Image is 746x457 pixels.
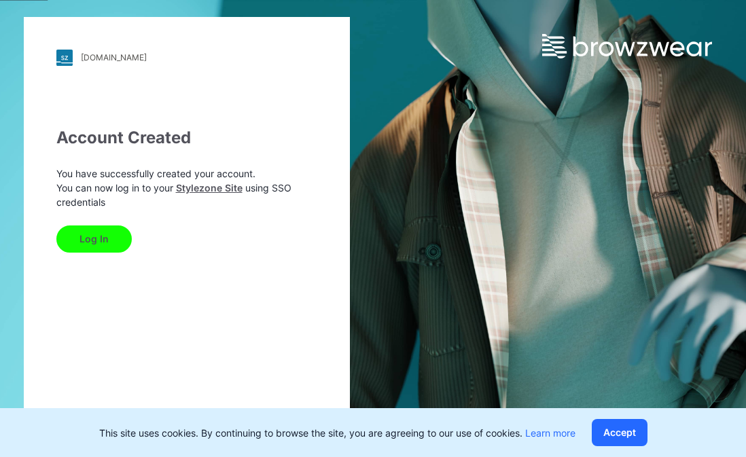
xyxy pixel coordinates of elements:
[56,181,317,209] p: You can now log in to your using SSO credentials
[542,34,712,58] img: browzwear-logo.e42bd6dac1945053ebaf764b6aa21510.svg
[56,50,73,66] img: stylezone-logo.562084cfcfab977791bfbf7441f1a819.svg
[176,182,243,194] a: Stylezone Site
[56,50,317,66] a: [DOMAIN_NAME]
[525,427,575,439] a: Learn more
[592,419,647,446] button: Accept
[56,126,317,150] div: Account Created
[56,166,317,181] p: You have successfully created your account.
[56,225,132,253] button: Log In
[99,426,575,440] p: This site uses cookies. By continuing to browse the site, you are agreeing to our use of cookies.
[81,52,147,62] div: [DOMAIN_NAME]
